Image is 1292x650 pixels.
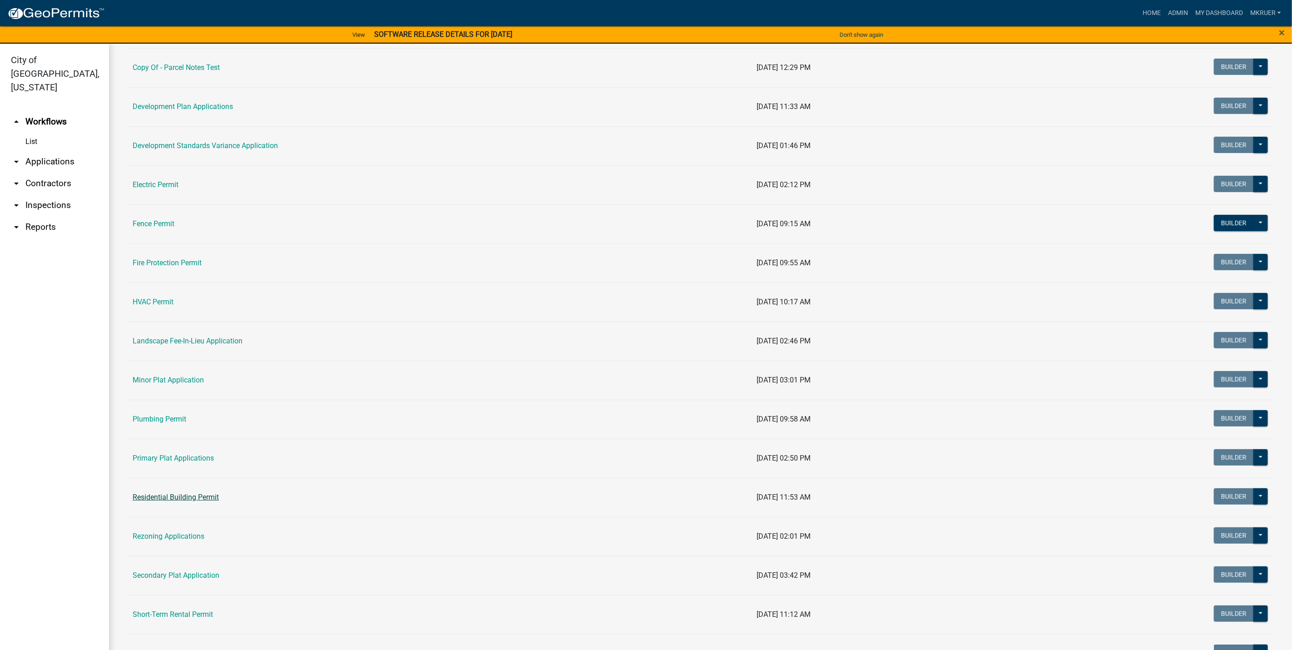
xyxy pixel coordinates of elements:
a: mkruer [1247,5,1285,22]
strong: SOFTWARE RELEASE DETAILS FOR [DATE] [374,30,512,39]
span: [DATE] 09:55 AM [757,258,811,267]
button: Builder [1214,59,1254,75]
span: [DATE] 03:01 PM [757,376,811,384]
a: Primary Plat Applications [133,454,214,462]
a: Rezoning Applications [133,532,204,541]
a: Development Standards Variance Application [133,141,278,150]
a: My Dashboard [1192,5,1247,22]
span: [DATE] 01:46 PM [757,141,811,150]
a: Admin [1164,5,1192,22]
span: × [1279,26,1285,39]
span: [DATE] 02:46 PM [757,337,811,345]
a: Fence Permit [133,219,174,228]
span: [DATE] 02:12 PM [757,180,811,189]
a: Copy Of - Parcel Notes Test [133,63,220,72]
i: arrow_drop_down [11,200,22,211]
span: [DATE] 11:12 AM [757,610,811,619]
button: Builder [1214,410,1254,427]
button: Close [1279,27,1285,38]
span: [DATE] 11:53 AM [757,493,811,501]
a: Landscape Fee-In-Lieu Application [133,337,243,345]
span: [DATE] 11:33 AM [757,102,811,111]
a: Secondary Plat Application [133,571,219,580]
a: Electric Permit [133,180,178,189]
a: Development Plan Applications [133,102,233,111]
span: [DATE] 09:58 AM [757,415,811,423]
a: Short-Term Rental Permit [133,610,213,619]
a: Plumbing Permit [133,415,186,423]
button: Don't show again [836,27,887,42]
a: Home [1139,5,1164,22]
a: Fire Protection Permit [133,258,202,267]
span: [DATE] 09:15 AM [757,219,811,228]
a: HVAC Permit [133,298,173,306]
i: arrow_drop_up [11,116,22,127]
span: [DATE] 02:01 PM [757,532,811,541]
a: View [349,27,369,42]
button: Builder [1214,488,1254,505]
button: Builder [1214,98,1254,114]
button: Builder [1214,527,1254,544]
i: arrow_drop_down [11,156,22,167]
button: Builder [1214,332,1254,348]
button: Builder [1214,605,1254,622]
span: [DATE] 12:29 PM [757,63,811,72]
span: [DATE] 03:42 PM [757,571,811,580]
a: Residential Building Permit [133,493,219,501]
i: arrow_drop_down [11,222,22,233]
button: Builder [1214,215,1254,231]
button: Builder [1214,137,1254,153]
span: [DATE] 02:50 PM [757,454,811,462]
span: [DATE] 10:17 AM [757,298,811,306]
button: Builder [1214,254,1254,270]
button: Builder [1214,176,1254,192]
button: Builder [1214,449,1254,466]
button: Builder [1214,293,1254,309]
i: arrow_drop_down [11,178,22,189]
a: Minor Plat Application [133,376,204,384]
button: Builder [1214,371,1254,387]
button: Builder [1214,566,1254,583]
